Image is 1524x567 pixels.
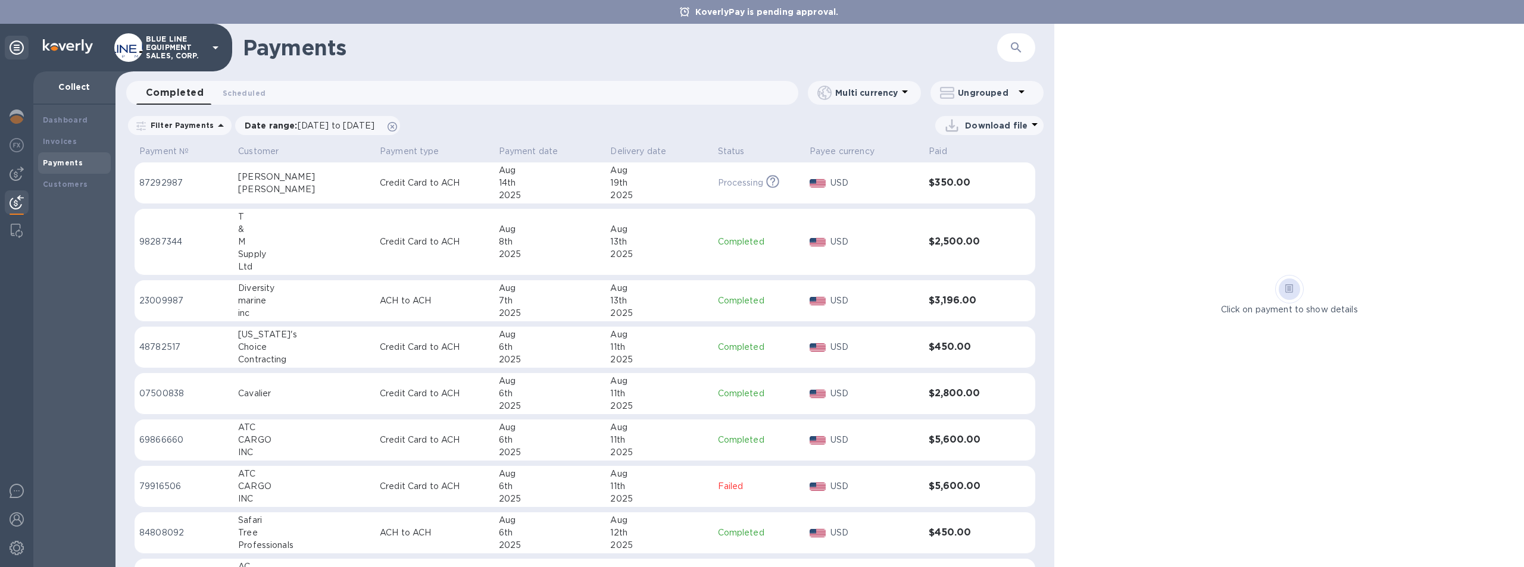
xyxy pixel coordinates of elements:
div: Aug [610,421,708,434]
img: USD [810,179,826,187]
p: Credit Card to ACH [380,236,489,248]
div: Cavalier [238,387,370,400]
img: USD [810,238,826,246]
p: KoverlyPay is pending approval. [689,6,845,18]
img: Foreign exchange [10,138,24,152]
b: Customers [43,180,88,189]
p: Credit Card to ACH [380,387,489,400]
img: USD [810,529,826,537]
p: 48782517 [139,341,229,353]
div: Safari [238,514,370,527]
p: Failed [718,480,800,493]
div: 2025 [499,446,601,459]
p: ACH to ACH [380,295,489,307]
div: Diversity [238,282,370,295]
p: Payee currency [810,145,875,158]
span: Delivery date [610,145,682,158]
div: Aug [610,514,708,527]
div: 13th [610,236,708,248]
p: USD [830,236,920,248]
img: USD [810,343,826,352]
div: 2025 [499,248,601,261]
div: 6th [499,527,601,539]
div: ATC [238,468,370,480]
img: USD [810,297,826,305]
div: 6th [499,341,601,353]
p: Completed [718,341,800,353]
div: Professionals [238,539,370,552]
div: 11th [610,341,708,353]
p: USD [830,480,920,493]
div: 7th [499,295,601,307]
p: Credit Card to ACH [380,177,489,189]
p: 23009987 [139,295,229,307]
div: 8th [499,236,601,248]
div: Aug [610,164,708,177]
div: Aug [610,375,708,387]
div: 2025 [610,353,708,366]
span: Payment № [139,145,204,158]
b: Payments [43,158,83,167]
div: Aug [499,421,601,434]
div: CARGO [238,480,370,493]
img: USD [810,390,826,398]
h3: $2,800.00 [929,388,1005,399]
span: Paid [929,145,963,158]
p: 69866660 [139,434,229,446]
p: USD [830,434,920,446]
div: Aug [610,328,708,341]
div: Aug [499,468,601,480]
p: 07500838 [139,387,229,400]
div: 2025 [610,539,708,552]
div: 2025 [499,493,601,505]
p: Filter Payments [146,120,214,130]
p: Completed [718,236,800,248]
div: 13th [610,295,708,307]
h3: $450.00 [929,527,1005,538]
div: Tree [238,527,370,539]
div: 6th [499,480,601,493]
p: Collect [43,81,106,93]
div: 2025 [610,307,708,319]
div: 11th [610,480,708,493]
span: Payment type [380,145,455,158]
div: 2025 [499,400,601,412]
div: 6th [499,434,601,446]
b: Invoices [43,137,77,146]
span: Payee currency [810,145,890,158]
div: 2025 [499,353,601,366]
h3: $350.00 [929,177,1005,189]
p: Multi currency [835,87,898,99]
div: Aug [610,223,708,236]
h3: $5,600.00 [929,481,1005,492]
h3: $2,500.00 [929,236,1005,248]
h3: $3,196.00 [929,295,1005,306]
p: Ungrouped [958,87,1014,99]
div: INC [238,493,370,505]
h1: Payments [243,35,877,60]
div: marine [238,295,370,307]
p: Completed [718,295,800,307]
p: Delivery date [610,145,666,158]
div: 14th [499,177,601,189]
div: 2025 [610,446,708,459]
div: 19th [610,177,708,189]
img: Logo [43,39,93,54]
p: USD [830,387,920,400]
p: Completed [718,434,800,446]
p: USD [830,177,920,189]
div: 11th [610,434,708,446]
div: 11th [610,387,708,400]
div: Aug [499,375,601,387]
p: 79916506 [139,480,229,493]
div: 2025 [499,189,601,202]
div: Aug [499,164,601,177]
div: Aug [499,282,601,295]
img: USD [810,436,826,444]
span: Status [718,145,760,158]
div: Supply [238,248,370,261]
div: Choice [238,341,370,353]
p: 87292987 [139,177,229,189]
div: 6th [499,387,601,400]
p: USD [830,527,920,539]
